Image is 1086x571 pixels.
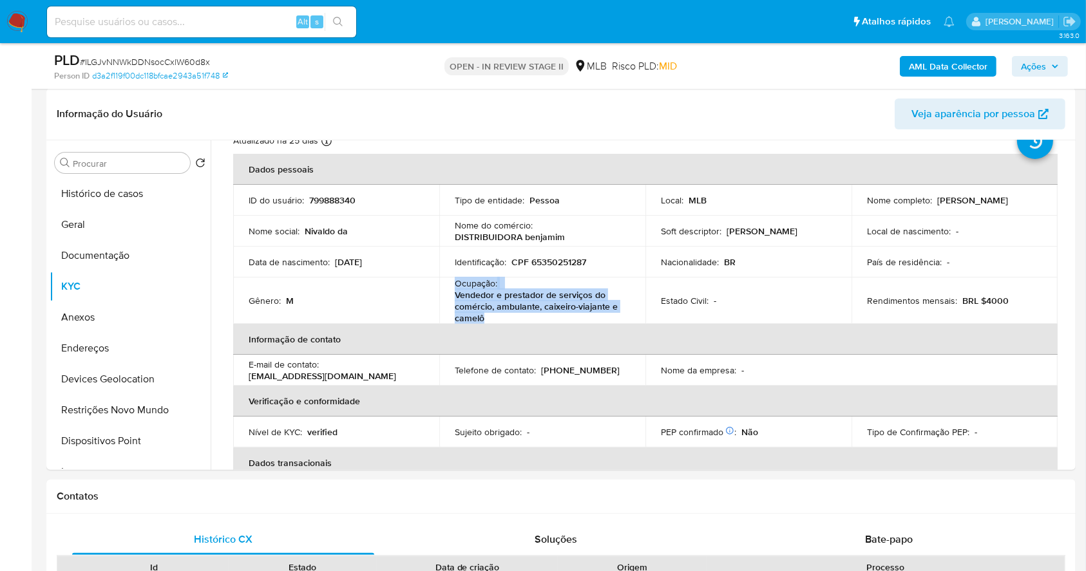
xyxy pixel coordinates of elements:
p: MLB [689,194,707,206]
span: # ILGJvNNWkDDNsocCxlW60d8x [80,55,210,68]
p: verified [307,426,338,438]
span: 3.163.0 [1059,30,1080,41]
button: Retornar ao pedido padrão [195,158,205,172]
span: Veja aparência por pessoa [911,98,1035,129]
button: search-icon [325,13,351,31]
button: Histórico de casos [50,178,211,209]
p: Sujeito obrigado : [455,426,522,438]
p: - [741,364,744,376]
input: Pesquise usuários ou casos... [47,14,356,30]
p: [EMAIL_ADDRESS][DOMAIN_NAME] [249,370,396,382]
span: Atalhos rápidos [862,15,931,28]
button: Restrições Novo Mundo [50,395,211,426]
span: Histórico CX [194,532,252,547]
a: d3a2f119f00dc118bfcae2943a51f748 [92,70,228,82]
p: CPF 65350251287 [511,256,586,268]
p: 799888340 [309,194,356,206]
p: - [527,426,529,438]
button: AML Data Collector [900,56,996,77]
p: Ocupação : [455,277,497,289]
span: Soluções [535,532,577,547]
p: [DATE] [335,256,362,268]
span: Bate-papo [865,532,913,547]
span: Risco PLD: [612,59,677,73]
p: Atualizado há 25 dias [233,135,318,147]
div: MLB [574,59,607,73]
p: Estado Civil : [661,295,709,306]
h1: Contatos [57,490,1065,503]
p: carla.siqueira@mercadolivre.com [986,15,1058,28]
p: Data de nascimento : [249,256,330,268]
p: Nivaldo da [305,225,348,237]
p: Rendimentos mensais : [867,295,957,306]
p: ID do usuário : [249,194,304,206]
p: Tipo de entidade : [455,194,524,206]
span: s [315,15,319,28]
button: Procurar [60,158,70,168]
th: Verificação e conformidade [233,386,1058,417]
span: Ações [1021,56,1046,77]
p: Nome completo : [867,194,932,206]
p: [PHONE_NUMBER] [541,364,620,376]
p: Nome do comércio : [455,220,533,231]
p: Local : [661,194,683,206]
p: PEP confirmado : [661,426,736,438]
p: OPEN - IN REVIEW STAGE II [444,57,569,75]
p: Nível de KYC : [249,426,302,438]
p: M [286,295,294,306]
span: MID [659,59,677,73]
button: Veja aparência por pessoa [895,98,1065,129]
p: Identificação : [455,256,506,268]
button: Geral [50,209,211,240]
p: Tipo de Confirmação PEP : [867,426,969,438]
p: Vendedor e prestador de serviços do comércio, ambulante, caixeiro-viajante e camelô [455,289,625,324]
p: DISTRIBUIDORA benjamim [455,231,565,243]
p: - [714,295,716,306]
p: Nacionalidade : [661,256,719,268]
button: Anexos [50,302,211,333]
input: Procurar [73,158,185,169]
p: - [956,225,958,237]
th: Dados transacionais [233,447,1058,478]
p: Local de nascimento : [867,225,951,237]
b: PLD [54,50,80,70]
button: Dispositivos Point [50,426,211,456]
p: - [947,256,949,268]
p: Gênero : [249,295,281,306]
p: BR [724,256,736,268]
b: AML Data Collector [909,56,987,77]
button: Items [50,456,211,487]
p: Nome social : [249,225,300,237]
span: Alt [298,15,308,28]
button: Ações [1012,56,1068,77]
th: Dados pessoais [233,154,1058,185]
button: Devices Geolocation [50,364,211,395]
p: Nome da empresa : [661,364,736,376]
p: BRL $4000 [962,295,1009,306]
b: Person ID [54,70,90,82]
p: - [975,426,977,438]
th: Informação de contato [233,324,1058,355]
p: E-mail de contato : [249,359,319,370]
button: KYC [50,271,211,302]
p: País de residência : [867,256,942,268]
p: Telefone de contato : [455,364,536,376]
p: [PERSON_NAME] [937,194,1008,206]
p: Não [741,426,758,438]
button: Endereços [50,333,211,364]
a: Notificações [944,16,955,27]
button: Documentação [50,240,211,271]
p: [PERSON_NAME] [727,225,797,237]
p: Pessoa [529,194,560,206]
a: Sair [1063,15,1076,28]
h1: Informação do Usuário [57,108,162,120]
p: Soft descriptor : [661,225,721,237]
